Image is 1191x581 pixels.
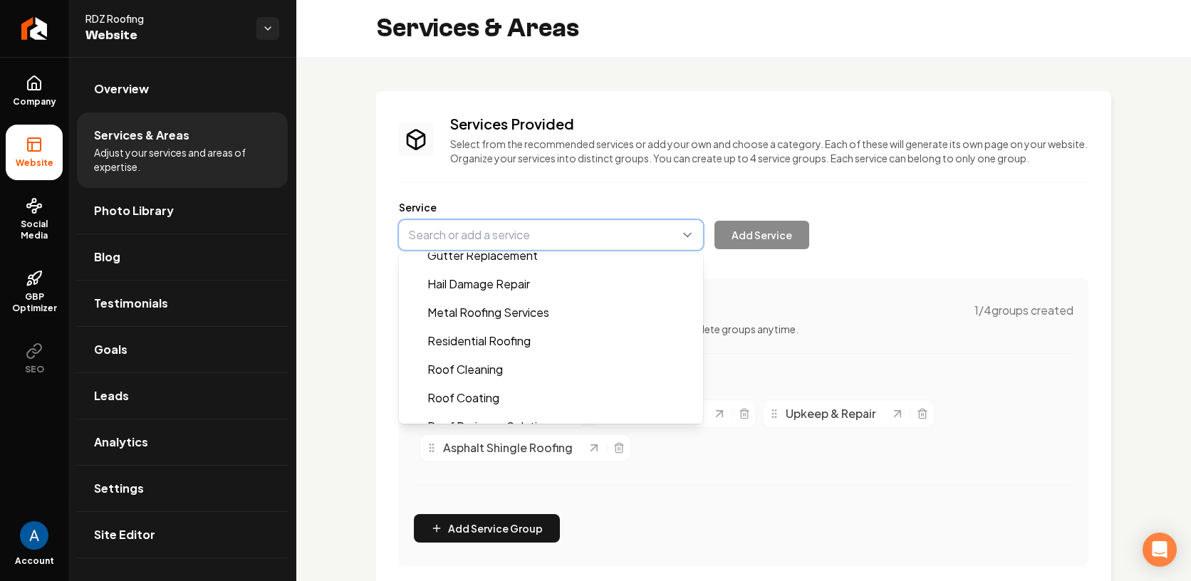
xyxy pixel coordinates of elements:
span: Gutter Replacement [427,247,692,264]
span: Residential Roofing [427,333,692,350]
span: Hail Damage Repair [427,276,692,293]
span: Roof Coating [427,389,692,407]
div: Open Intercom Messenger [1143,533,1177,567]
span: Roof Cleaning [427,361,692,378]
span: Roof Drainage Solutions [427,418,692,435]
span: Metal Roofing Services [427,304,692,321]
